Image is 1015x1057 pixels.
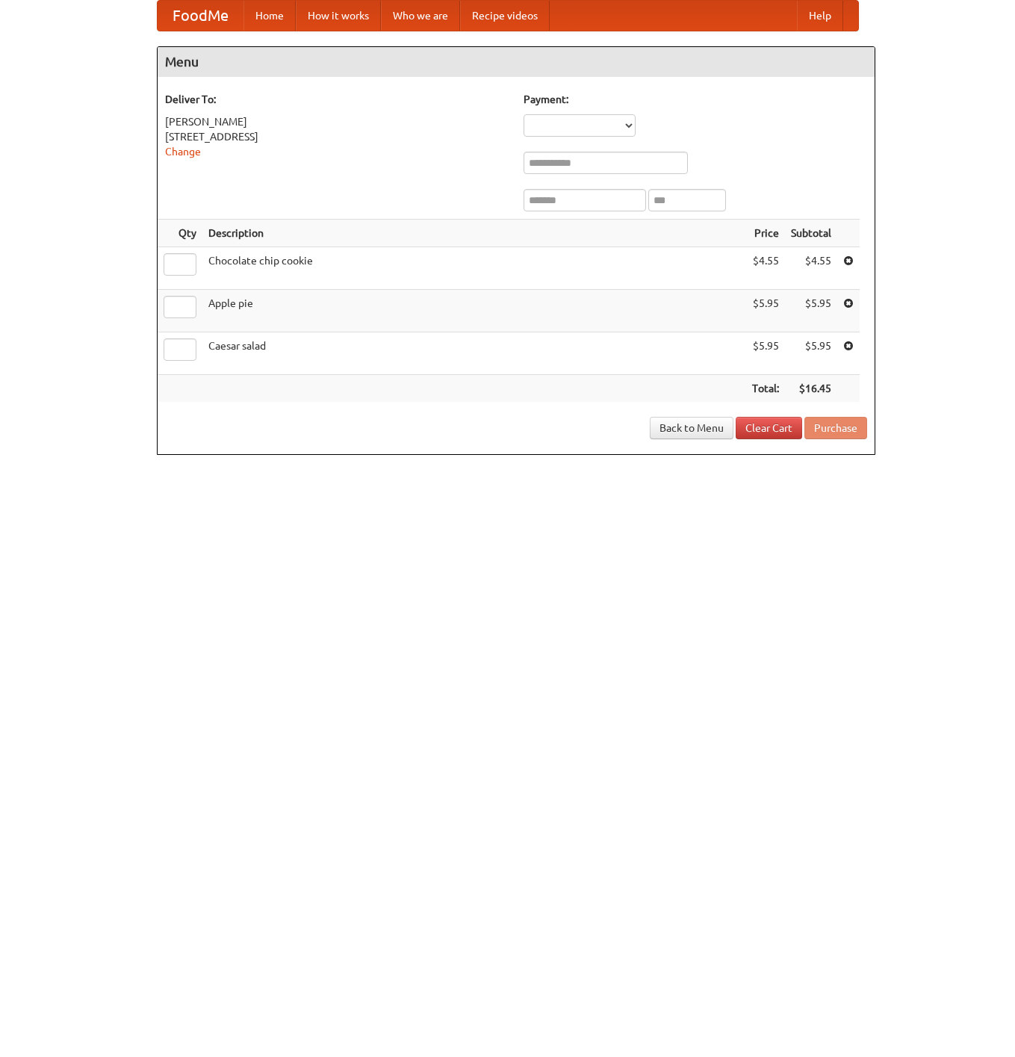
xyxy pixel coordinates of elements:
[202,332,746,375] td: Caesar salad
[158,47,875,77] h4: Menu
[243,1,296,31] a: Home
[746,332,785,375] td: $5.95
[296,1,381,31] a: How it works
[650,417,733,439] a: Back to Menu
[202,290,746,332] td: Apple pie
[460,1,550,31] a: Recipe videos
[524,92,867,107] h5: Payment:
[202,220,746,247] th: Description
[202,247,746,290] td: Chocolate chip cookie
[804,417,867,439] button: Purchase
[381,1,460,31] a: Who we are
[785,375,837,403] th: $16.45
[785,290,837,332] td: $5.95
[158,220,202,247] th: Qty
[165,146,201,158] a: Change
[746,375,785,403] th: Total:
[158,1,243,31] a: FoodMe
[785,220,837,247] th: Subtotal
[746,247,785,290] td: $4.55
[746,220,785,247] th: Price
[165,92,509,107] h5: Deliver To:
[785,332,837,375] td: $5.95
[746,290,785,332] td: $5.95
[797,1,843,31] a: Help
[785,247,837,290] td: $4.55
[165,129,509,144] div: [STREET_ADDRESS]
[736,417,802,439] a: Clear Cart
[165,114,509,129] div: [PERSON_NAME]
